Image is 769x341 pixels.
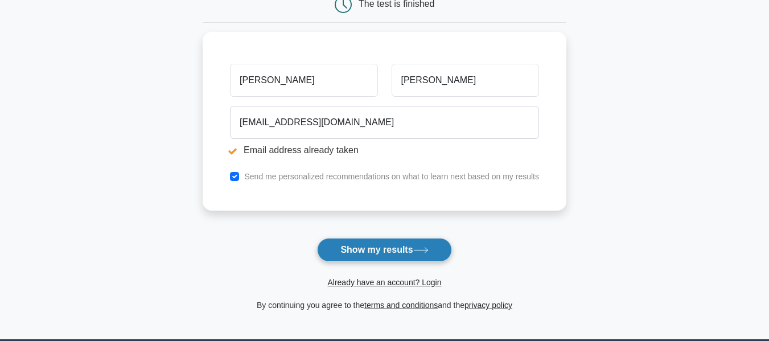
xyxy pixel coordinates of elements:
a: Already have an account? Login [327,278,441,287]
a: terms and conditions [364,301,438,310]
div: By continuing you agree to the and the [196,298,573,312]
label: Send me personalized recommendations on what to learn next based on my results [244,172,539,181]
input: First name [230,64,377,97]
button: Show my results [317,238,451,262]
li: Email address already taken [230,143,539,157]
a: privacy policy [464,301,512,310]
input: Last name [392,64,539,97]
input: Email [230,106,539,139]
